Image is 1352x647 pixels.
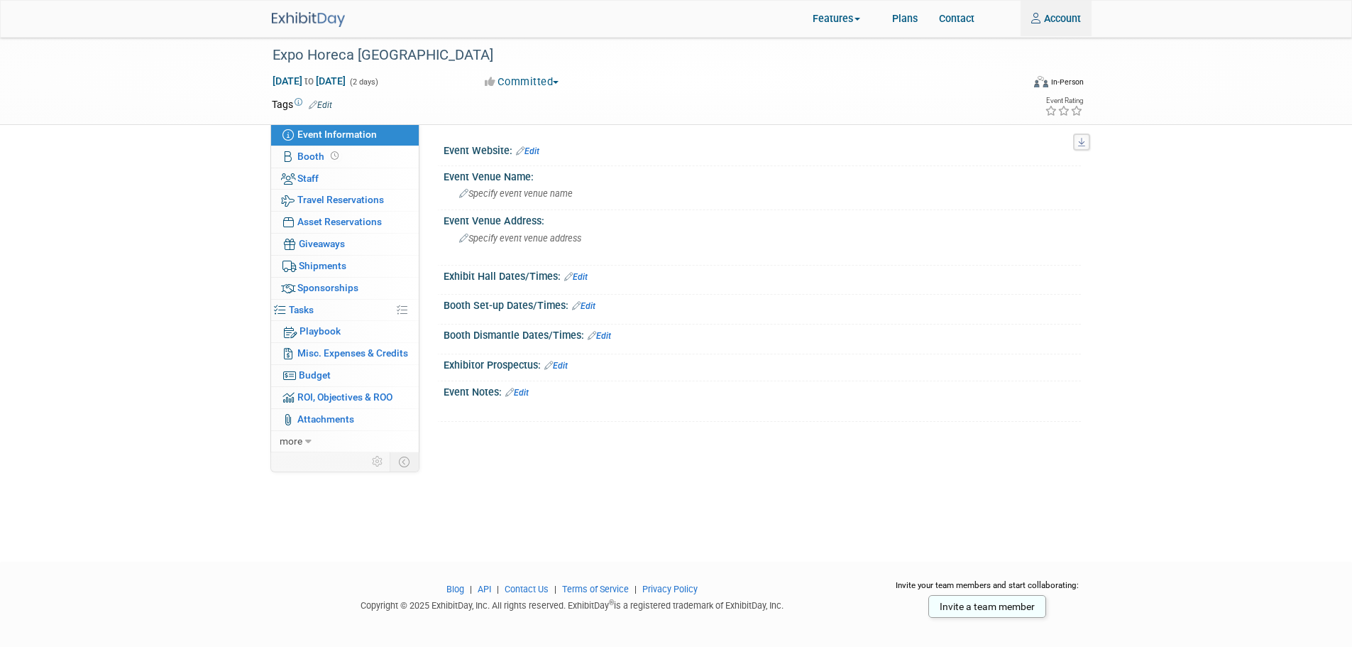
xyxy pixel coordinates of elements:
[466,584,476,594] span: |
[297,282,358,293] span: Sponsorships
[562,584,629,594] a: Terms of Service
[478,584,491,594] a: API
[309,100,332,110] a: Edit
[272,596,874,612] div: Copyright © 2025 ExhibitDay, Inc. All rights reserved. ExhibitDay is a registered trademark of Ex...
[1045,97,1083,104] div: Event Rating
[297,129,377,140] span: Event Information
[1021,1,1092,36] a: Account
[299,238,345,249] span: Giveaways
[272,75,346,87] span: [DATE] [DATE]
[271,256,419,277] a: Shipments
[446,584,464,594] a: Blog
[480,75,564,89] button: Committed
[516,146,539,156] a: Edit
[348,77,378,87] span: (2 days)
[302,75,316,87] span: to
[802,2,881,37] a: Features
[928,1,985,36] a: Contact
[297,173,319,184] span: Staff
[444,166,1081,184] div: Event Venue Name:
[289,304,314,315] span: Tasks
[459,233,581,244] span: Specify event venue address
[299,325,341,337] span: Playbook
[271,365,419,386] a: Budget
[444,210,1081,228] div: Event Venue Address:
[444,266,1081,284] div: Exhibit Hall Dates/Times:
[299,369,331,381] span: Budget
[459,188,573,199] span: Specify event venue name
[297,194,384,205] span: Travel Reservations
[271,321,419,342] a: Playbook
[297,216,382,227] span: Asset Reservations
[328,151,341,161] span: Booth not reserved yet
[572,301,595,311] a: Edit
[297,151,341,162] span: Booth
[271,409,419,430] a: Attachments
[894,580,1081,601] div: Invite your team members and start collaborating:
[271,387,419,408] a: ROI, Objectives & ROO
[271,300,419,321] a: Tasks
[444,140,1081,158] div: Event Website:
[268,43,1015,68] div: Expo Horeca [GEOGRAPHIC_DATA]
[505,584,549,594] a: Contact Us
[444,325,1081,343] div: Booth Dismantle Dates/Times:
[272,97,332,112] td: Tags
[271,124,419,146] a: Event Information
[297,347,408,359] span: Misc. Expenses & Credits
[928,595,1046,618] a: Invite a team member
[271,278,419,299] a: Sponsorships
[390,452,419,471] td: Toggle Event Tabs
[609,599,614,607] sup: ®
[544,361,568,371] a: Edit
[271,146,419,168] a: Booth
[271,234,419,255] a: Giveaways
[271,343,419,364] a: Misc. Expenses & Credits
[297,413,354,425] span: Attachments
[271,212,419,233] a: Asset Reservations
[299,260,346,271] span: Shipments
[366,452,390,471] td: Personalize Event Tab Strip
[1034,76,1048,87] img: Format-Inperson.png
[1050,77,1084,87] div: In-Person
[642,584,698,594] a: Privacy Policy
[280,435,302,447] span: more
[505,388,529,398] a: Edit
[271,431,419,452] a: more
[967,74,1084,95] div: Event Format
[564,272,588,282] a: Edit
[444,354,1081,373] div: Exhibitor Prospectus:
[588,331,611,341] a: Edit
[272,12,345,27] img: ExhibitDay
[271,168,419,190] a: Staff
[297,391,392,403] span: ROI, Objectives & ROO
[444,381,1081,400] div: Event Notes:
[881,1,928,36] a: Plans
[551,584,560,594] span: |
[493,584,502,594] span: |
[631,584,640,594] span: |
[271,190,419,211] a: Travel Reservations
[444,295,1081,313] div: Booth Set-up Dates/Times:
